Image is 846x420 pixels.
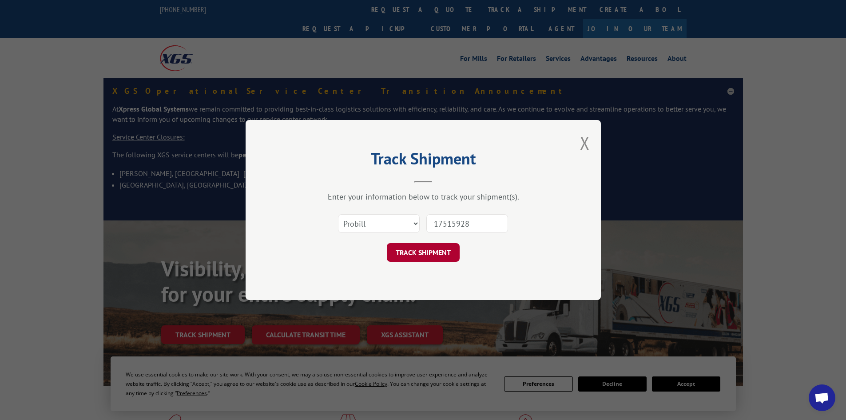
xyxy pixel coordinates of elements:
button: Close modal [580,131,590,155]
div: Enter your information below to track your shipment(s). [290,192,556,202]
h2: Track Shipment [290,152,556,169]
button: TRACK SHIPMENT [387,243,460,262]
input: Number(s) [426,214,508,233]
a: Open chat [809,384,835,411]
